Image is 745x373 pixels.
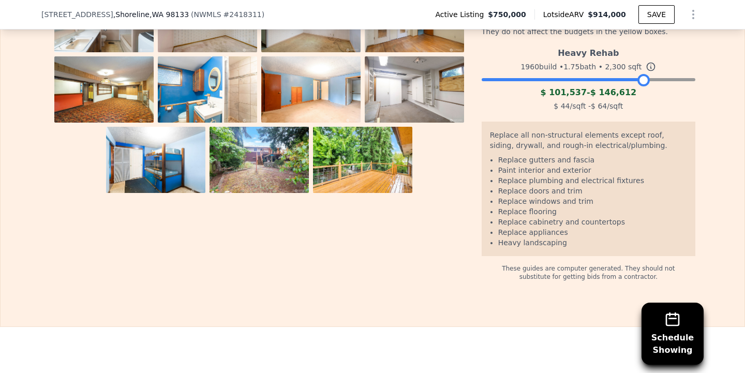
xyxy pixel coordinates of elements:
[194,10,221,19] span: NWMLS
[588,10,626,19] span: $914,000
[106,127,205,193] img: Property Photo 13
[543,9,588,20] span: Lotside ARV
[498,237,687,248] li: Heavy landscaping
[313,127,412,193] img: Property Photo 15
[435,9,488,20] span: Active Listing
[498,155,687,165] li: Replace gutters and fascia
[498,227,687,237] li: Replace appliances
[591,102,607,110] span: $ 64
[54,56,154,123] img: Property Photo 9
[113,9,189,20] span: , Shoreline
[498,196,687,206] li: Replace windows and trim
[642,303,704,365] button: ScheduleShowing
[365,56,464,123] img: Property Photo 12
[482,43,695,59] div: Heavy Rehab
[605,63,625,71] span: 2,300
[41,9,113,20] span: [STREET_ADDRESS]
[683,4,704,25] button: Show Options
[210,127,309,193] img: Property Photo 14
[482,59,695,74] div: 1960 build • 1.75 bath • sqft
[498,206,687,217] li: Replace flooring
[498,165,687,175] li: Paint interior and exterior
[482,86,695,99] div: -
[482,99,695,113] div: /sqft - /sqft
[224,10,262,19] span: # 2418311
[488,9,526,20] span: $750,000
[540,87,587,97] span: $ 101,537
[158,56,257,123] img: Property Photo 10
[554,102,570,110] span: $ 44
[482,256,695,281] div: These guides are computer generated. They should not substitute for getting bids from a contractor.
[498,175,687,186] li: Replace plumbing and electrical fixtures
[490,130,687,155] div: Replace all non-structural elements except roof, siding, drywall, and rough-in electrical/plumbing.
[498,186,687,196] li: Replace doors and trim
[261,56,361,123] img: Property Photo 11
[590,87,637,97] span: $ 146,612
[191,9,264,20] div: ( )
[150,10,189,19] span: , WA 98133
[638,5,675,24] button: SAVE
[498,217,687,227] li: Replace cabinetry and countertops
